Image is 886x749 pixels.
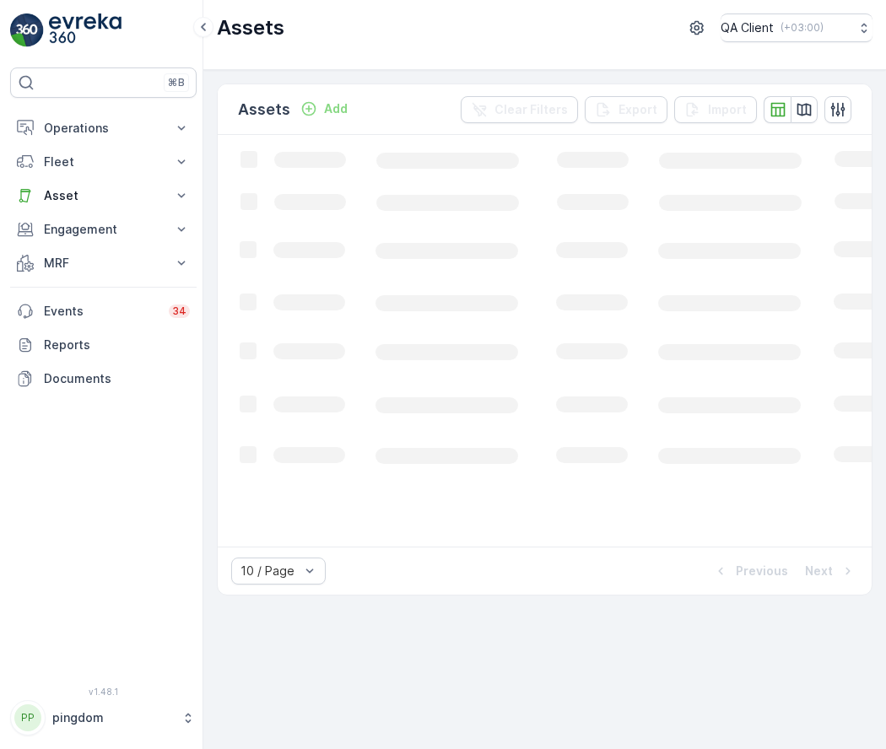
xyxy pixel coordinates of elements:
[44,303,159,320] p: Events
[44,221,163,238] p: Engagement
[52,709,173,726] p: pingdom
[44,120,163,137] p: Operations
[10,362,197,396] a: Documents
[44,370,190,387] p: Documents
[10,294,197,328] a: Events34
[494,101,568,118] p: Clear Filters
[10,179,197,213] button: Asset
[619,101,657,118] p: Export
[49,13,122,47] img: logo_light-DOdMpM7g.png
[585,96,667,123] button: Export
[44,337,190,353] p: Reports
[10,111,197,145] button: Operations
[44,154,163,170] p: Fleet
[674,96,757,123] button: Import
[803,561,858,581] button: Next
[721,13,872,42] button: QA Client(+03:00)
[721,19,774,36] p: QA Client
[710,561,790,581] button: Previous
[172,304,186,318] p: 34
[294,99,354,119] button: Add
[781,21,824,35] p: ( +03:00 )
[10,213,197,246] button: Engagement
[736,563,788,579] p: Previous
[44,255,163,272] p: MRF
[217,14,284,41] p: Assets
[708,101,747,118] p: Import
[10,145,197,179] button: Fleet
[14,704,41,731] div: PP
[805,563,833,579] p: Next
[10,328,197,362] a: Reports
[461,96,578,123] button: Clear Filters
[10,13,44,47] img: logo
[168,76,185,89] p: ⌘B
[44,187,163,204] p: Asset
[238,98,290,121] p: Assets
[10,687,197,697] span: v 1.48.1
[324,100,348,117] p: Add
[10,246,197,280] button: MRF
[10,700,197,736] button: PPpingdom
